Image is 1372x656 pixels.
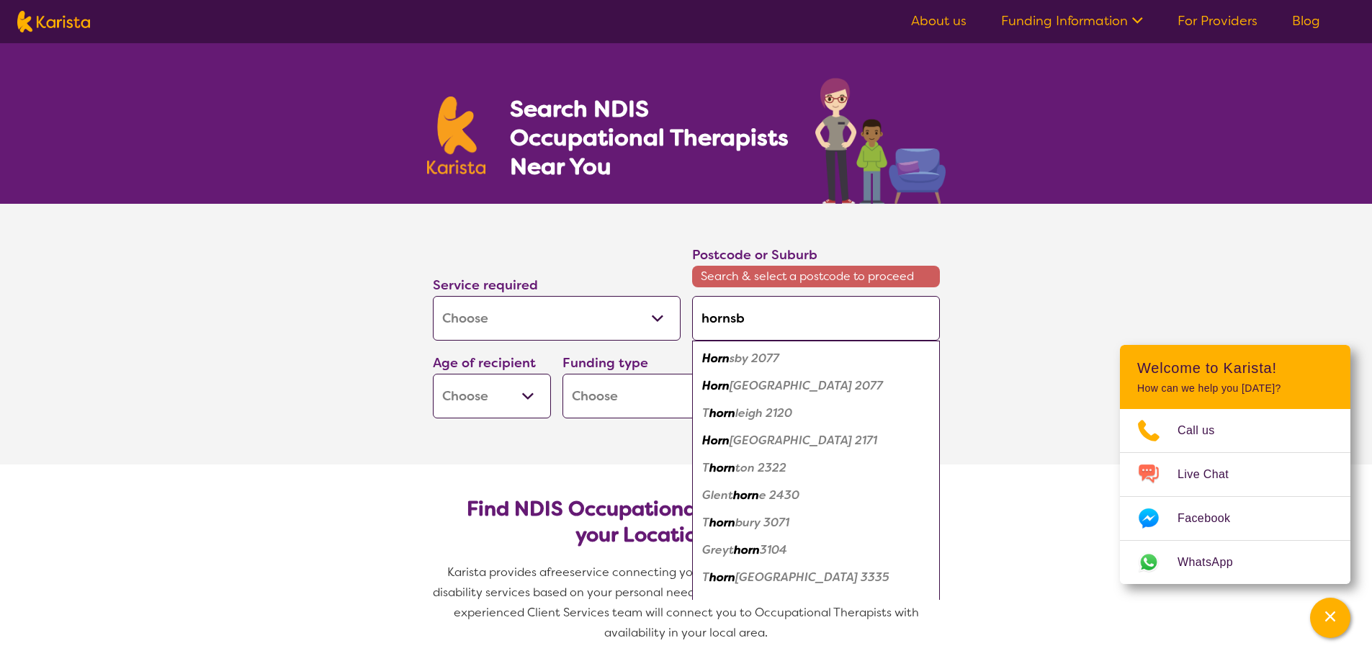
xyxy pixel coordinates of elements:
button: Channel Menu [1310,598,1350,638]
em: leigh 2120 [735,405,792,421]
span: WhatsApp [1178,552,1250,573]
div: Greythorn 3104 [699,536,933,564]
em: T [702,460,709,475]
label: Service required [433,277,538,294]
em: T [702,597,709,612]
em: 3104 [760,542,787,557]
span: Karista provides a [447,565,547,580]
em: e 2430 [759,487,799,503]
a: Blog [1292,12,1320,30]
em: bury 3071 [735,515,789,530]
em: [GEOGRAPHIC_DATA] 2171 [730,433,877,448]
label: Postcode or Suburb [692,246,817,264]
input: Type [692,296,940,341]
span: Call us [1178,420,1232,441]
em: horn [709,460,735,475]
div: Glenthorne 2430 [699,482,933,509]
div: Hornsby 2077 [699,345,933,372]
div: Thornton 2322 [699,454,933,482]
a: For Providers [1178,12,1257,30]
h1: Search NDIS Occupational Therapists Near You [510,94,790,181]
em: horn [709,570,735,585]
span: free [547,565,570,580]
label: Age of recipient [433,354,536,372]
em: horn [709,405,735,421]
div: Hornsby Heights 2077 [699,372,933,400]
em: [GEOGRAPHIC_DATA] 3335 [735,570,889,585]
span: Facebook [1178,508,1247,529]
a: Funding Information [1001,12,1143,30]
img: Karista logo [427,96,486,174]
em: [GEOGRAPHIC_DATA] 2077 [730,378,883,393]
span: Search & select a postcode to proceed [692,266,940,287]
em: horn [709,597,735,612]
em: Greyt [702,542,734,557]
h2: Find NDIS Occupational Therapists based on your Location & Needs [444,496,928,548]
label: Funding type [562,354,648,372]
ul: Choose channel [1120,409,1350,584]
em: horn [734,542,760,557]
div: Thornbury 3071 [699,509,933,536]
img: occupational-therapy [815,78,946,204]
div: Horningsea Park 2171 [699,427,933,454]
em: T [702,515,709,530]
em: T [702,570,709,585]
div: Thornton 3712 [699,591,933,619]
em: Glent [702,487,733,503]
em: Horn [702,433,730,448]
div: Thornleigh 2120 [699,400,933,427]
a: About us [911,12,967,30]
img: Karista logo [17,11,90,32]
em: horn [733,487,759,503]
h2: Welcome to Karista! [1137,359,1333,377]
span: Live Chat [1178,464,1246,485]
em: ton 3712 [735,597,783,612]
em: ton 2322 [735,460,786,475]
em: horn [709,515,735,530]
p: How can we help you [DATE]? [1137,382,1333,395]
div: Channel Menu [1120,345,1350,584]
a: Web link opens in a new tab. [1120,541,1350,584]
div: Thornhill Park 3335 [699,564,933,591]
em: sby 2077 [730,351,779,366]
em: T [702,405,709,421]
em: Horn [702,378,730,393]
span: service connecting you with Occupational Therapists and other disability services based on your p... [433,565,943,640]
em: Horn [702,351,730,366]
